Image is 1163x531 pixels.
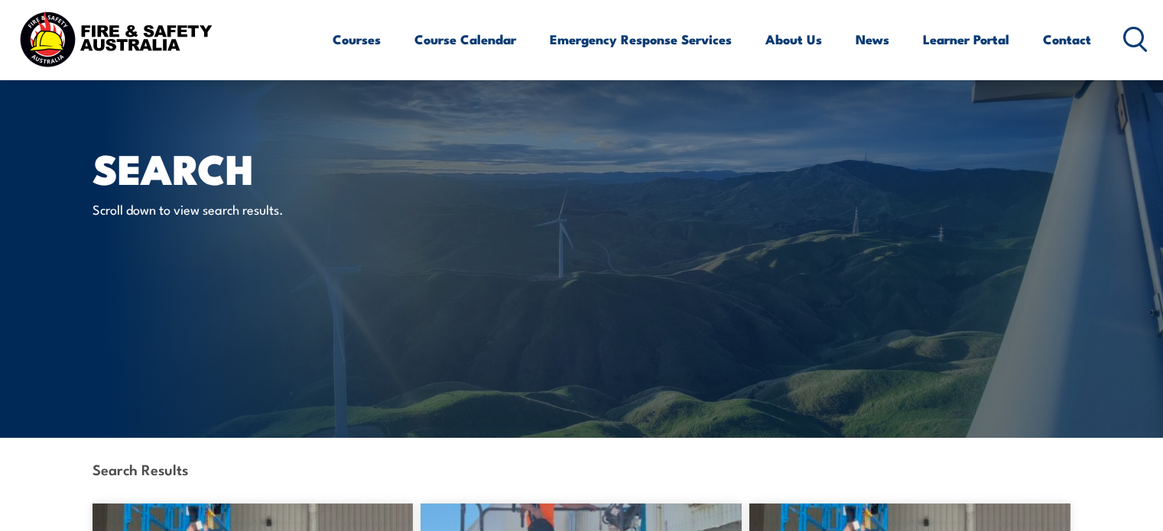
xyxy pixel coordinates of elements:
[550,19,732,60] a: Emergency Response Services
[93,150,470,186] h1: Search
[765,19,822,60] a: About Us
[1043,19,1091,60] a: Contact
[93,200,372,218] p: Scroll down to view search results.
[923,19,1009,60] a: Learner Portal
[856,19,889,60] a: News
[333,19,381,60] a: Courses
[414,19,516,60] a: Course Calendar
[93,458,188,479] strong: Search Results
